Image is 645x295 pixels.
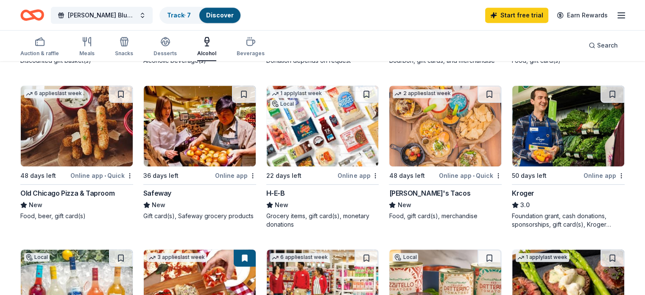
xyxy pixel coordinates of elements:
[144,86,256,166] img: Image for Safeway
[485,8,548,23] a: Start free trial
[79,50,95,57] div: Meals
[473,172,475,179] span: •
[270,89,324,98] div: 1 apply last week
[154,33,177,61] button: Desserts
[197,50,216,57] div: Alcohol
[389,212,502,220] div: Food, gift card(s), merchandise
[147,253,207,262] div: 3 applies last week
[266,188,285,198] div: H-E-B
[512,188,534,198] div: Kroger
[270,253,329,262] div: 6 applies last week
[237,50,265,57] div: Beverages
[512,86,624,166] img: Image for Kroger
[20,50,59,57] div: Auction & raffle
[79,33,95,61] button: Meals
[516,253,569,262] div: 1 apply last week
[143,85,256,220] a: Image for Safeway36 days leftOnline appSafewayNewGift card(s), Safeway grocery products
[154,50,177,57] div: Desserts
[20,85,133,220] a: Image for Old Chicago Pizza & Taproom6 applieslast week48 days leftOnline app•QuickOld Chicago Pi...
[115,50,133,57] div: Snacks
[143,171,179,181] div: 36 days left
[20,171,56,181] div: 48 days left
[197,33,216,61] button: Alcohol
[20,212,133,220] div: Food, beer, gift card(s)
[512,171,547,181] div: 50 days left
[584,170,625,181] div: Online app
[275,200,288,210] span: New
[70,170,133,181] div: Online app Quick
[206,11,234,19] a: Discover
[270,100,296,108] div: Local
[143,212,256,220] div: Gift card(s), Safeway grocery products
[582,37,625,54] button: Search
[24,89,84,98] div: 6 applies last week
[393,89,452,98] div: 2 applies last week
[520,200,530,210] span: 3.0
[389,188,470,198] div: [PERSON_NAME]'s Tacos
[512,85,625,229] a: Image for Kroger50 days leftOnline appKroger3.0Foundation grant, cash donations, sponsorships, gi...
[552,8,613,23] a: Earn Rewards
[68,10,136,20] span: [PERSON_NAME] Blue and Gray Gala
[215,170,256,181] div: Online app
[20,188,114,198] div: Old Chicago Pizza & Taproom
[266,171,302,181] div: 22 days left
[21,86,133,166] img: Image for Old Chicago Pizza & Taproom
[266,85,379,229] a: Image for H-E-B1 applylast weekLocal22 days leftOnline appH-E-BNewGrocery items, gift card(s), mo...
[439,170,502,181] div: Online app Quick
[512,212,625,229] div: Foundation grant, cash donations, sponsorships, gift card(s), Kroger products
[389,85,502,220] a: Image for Torchy's Tacos2 applieslast week48 days leftOnline app•Quick[PERSON_NAME]'s TacosNewFoo...
[389,86,501,166] img: Image for Torchy's Tacos
[267,86,379,166] img: Image for H-E-B
[51,7,153,24] button: [PERSON_NAME] Blue and Gray Gala
[266,212,379,229] div: Grocery items, gift card(s), monetary donations
[104,172,106,179] span: •
[237,33,265,61] button: Beverages
[115,33,133,61] button: Snacks
[24,253,50,261] div: Local
[159,7,241,24] button: Track· 7Discover
[393,253,418,261] div: Local
[389,171,424,181] div: 48 days left
[143,188,171,198] div: Safeway
[597,40,618,51] span: Search
[152,200,165,210] span: New
[20,5,44,25] a: Home
[20,33,59,61] button: Auction & raffle
[338,170,379,181] div: Online app
[29,200,42,210] span: New
[167,11,191,19] a: Track· 7
[397,200,411,210] span: New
